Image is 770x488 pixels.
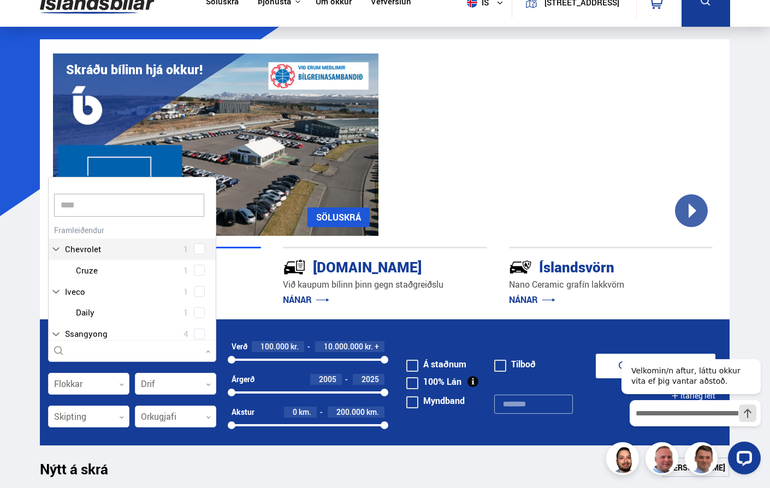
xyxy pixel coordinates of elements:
[232,342,247,351] div: Verð
[406,360,466,368] label: Á staðnum
[183,263,188,278] span: 1
[613,340,765,483] iframe: LiveChat chat widget
[366,408,379,416] span: km.
[183,305,188,320] span: 1
[65,241,101,257] span: Chevrolet
[40,461,127,484] h1: Nýtt á skrá
[183,326,188,342] span: 4
[509,257,674,276] div: Íslandsvörn
[608,444,641,477] img: nhp88E3Fdnt1Opn2.png
[293,407,297,417] span: 0
[406,396,465,405] label: Myndband
[283,278,487,291] p: Við kaupum bílinn þinn gegn staðgreiðslu
[260,341,289,352] span: 100.000
[336,407,365,417] span: 200.000
[291,342,299,351] span: kr.
[183,284,188,300] span: 1
[232,375,254,384] div: Árgerð
[509,255,532,278] img: -Svtn6bYgwAsiwNX.svg
[232,408,254,416] div: Akstur
[596,354,716,378] button: Sýna bíla
[65,284,85,300] span: Iveco
[406,377,461,386] label: 100% Lán
[66,62,203,77] h1: Skráðu bílinn hjá okkur!
[365,342,373,351] span: kr.
[299,408,311,416] span: km.
[307,207,370,227] a: SÖLUSKRÁ
[494,360,536,368] label: Tilboð
[53,53,378,236] img: eKx6w-_Home_640_.png
[319,374,336,384] span: 2005
[283,257,448,276] div: [DOMAIN_NAME]
[509,294,555,306] a: NÁNAR
[375,342,379,351] span: +
[324,341,363,352] span: 10.000.000
[509,278,713,291] p: Nano Ceramic grafín lakkvörn
[283,294,329,306] a: NÁNAR
[183,241,188,257] span: 1
[362,374,379,384] span: 2025
[65,326,108,342] span: Ssangyong
[283,255,306,278] img: tr5P-W3DuiFaO7aO.svg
